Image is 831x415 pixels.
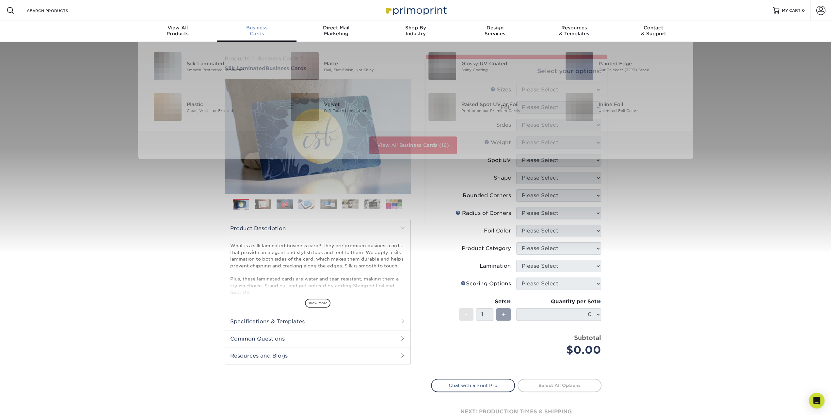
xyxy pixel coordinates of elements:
[535,21,614,42] a: Resources& Templates
[802,8,805,13] span: 0
[614,25,693,37] div: & Support
[421,50,548,83] a: Glossy UV Coated Business Cards Glossy UV Coated Shiny Coating
[283,90,411,123] a: Velvet Business Cards Velvet Soft Touch Lamination
[599,108,685,113] div: Unlimited Foil Colors
[296,25,376,31] span: Direct Mail
[428,93,456,121] img: Raised Spot UV or Foil Business Cards
[324,60,410,67] div: Matte
[431,379,515,392] a: Chat with a Print Pro
[614,25,693,31] span: Contact
[558,90,685,123] a: Inline Foil Business Cards Inline Foil Unlimited Foil Colors
[421,90,548,123] a: Raised Spot UV or Foil Business Cards Raised Spot UV or Foil Printed on our Premium Cards
[535,25,614,37] div: & Templates
[26,7,90,14] input: SEARCH PRODUCTS.....
[296,25,376,37] div: Marketing
[518,379,601,392] a: Select All Options
[305,299,330,308] span: show more
[217,21,296,42] a: BusinessCards
[566,93,593,121] img: Inline Foil Business Cards
[461,280,511,288] div: Scoring Options
[187,67,273,72] div: Smooth Protective Lamination
[614,21,693,42] a: Contact& Support
[599,67,685,72] div: Our Thickest (32PT) Stock
[324,67,410,72] div: Dull, Flat Finish, Not Shiny
[146,90,274,123] a: Plastic Business Cards Plastic Clear, White, or Frosted
[296,21,376,42] a: Direct MailMarketing
[376,25,455,37] div: Industry
[324,108,410,113] div: Soft Touch Lamination
[599,60,685,67] div: Painted Edge
[283,50,411,83] a: Matte Business Cards Matte Dull, Flat Finish, Not Shiny
[225,347,410,364] h2: Resources and Blogs
[809,393,824,408] div: Open Intercom Messenger
[521,342,601,358] div: $0.00
[455,21,535,42] a: DesignServices
[369,136,457,154] a: View All Business Cards (16)
[217,25,296,37] div: Cards
[465,310,468,319] span: -
[138,21,217,42] a: View AllProducts
[187,108,273,113] div: Clear, White, or Frosted
[599,101,685,108] div: Inline Foil
[225,313,410,330] h2: Specifications & Templates
[455,25,535,37] div: Services
[535,25,614,31] span: Resources
[574,334,601,341] strong: Subtotal
[461,60,548,67] div: Glossy UV Coated
[461,108,548,113] div: Printed on our Premium Cards
[459,298,511,306] div: Sets
[566,52,593,80] img: Painted Edge Business Cards
[138,25,217,31] span: View All
[291,93,319,121] img: Velvet Business Cards
[154,93,182,121] img: Plastic Business Cards
[376,21,455,42] a: Shop ByIndustry
[376,25,455,31] span: Shop By
[480,262,511,270] div: Lamination
[501,310,505,319] span: +
[187,101,273,108] div: Plastic
[2,395,56,413] iframe: Google Customer Reviews
[782,8,801,13] span: MY CART
[154,52,182,80] img: Silk Laminated Business Cards
[324,101,410,108] div: Velvet
[225,330,410,347] h2: Common Questions
[383,3,448,17] img: Primoprint
[187,60,273,67] div: Silk Laminated
[291,52,319,80] img: Matte Business Cards
[461,67,548,72] div: Shiny Coating
[146,50,274,83] a: Silk Laminated Business Cards Silk Laminated Smooth Protective Lamination
[558,50,685,83] a: Painted Edge Business Cards Painted Edge Our Thickest (32PT) Stock
[217,25,296,31] span: Business
[455,25,535,31] span: Design
[461,101,548,108] div: Raised Spot UV or Foil
[516,298,601,306] div: Quantity per Set
[428,52,456,80] img: Glossy UV Coated Business Cards
[138,25,217,37] div: Products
